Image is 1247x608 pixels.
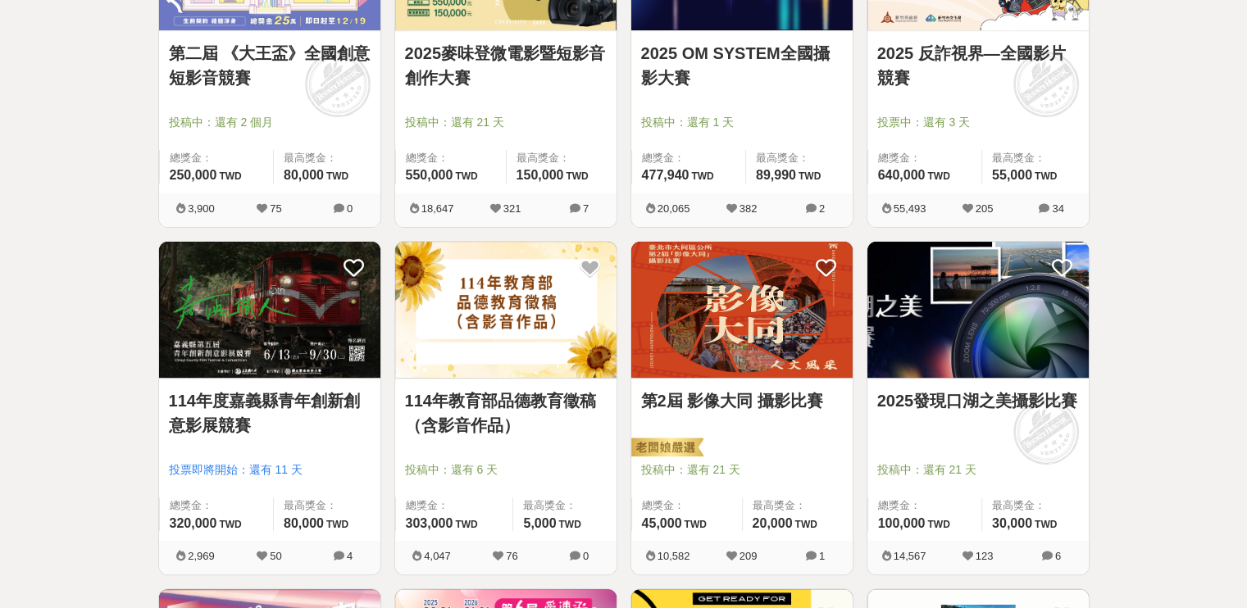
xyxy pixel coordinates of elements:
[170,497,263,514] span: 總獎金：
[523,516,556,530] span: 5,000
[1055,550,1061,562] span: 6
[976,550,994,562] span: 123
[642,516,682,530] span: 45,000
[270,202,281,215] span: 75
[405,114,607,131] span: 投稿中：還有 21 天
[894,550,926,562] span: 14,567
[658,202,690,215] span: 20,065
[642,168,689,182] span: 477,940
[992,497,1079,514] span: 最高獎金：
[641,388,843,413] a: 第2屆 影像大同 攝影比賽
[219,170,241,182] span: TWD
[421,202,454,215] span: 18,647
[877,114,1079,131] span: 投票中：還有 3 天
[523,497,606,514] span: 最高獎金：
[159,242,380,379] img: Cover Image
[992,168,1032,182] span: 55,000
[583,202,589,215] span: 7
[740,550,758,562] span: 209
[406,516,453,530] span: 303,000
[631,242,853,379] a: Cover Image
[641,41,843,90] a: 2025 OM SYSTEM全國攝影大賽
[740,202,758,215] span: 382
[878,516,926,530] span: 100,000
[405,41,607,90] a: 2025麥味登微電影暨短影音創作大賽
[188,202,215,215] span: 3,900
[894,202,926,215] span: 55,493
[867,242,1089,379] img: Cover Image
[642,497,732,514] span: 總獎金：
[691,170,713,182] span: TWD
[794,519,817,530] span: TWD
[395,242,617,379] img: Cover Image
[558,519,580,530] span: TWD
[188,550,215,562] span: 2,969
[284,150,371,166] span: 最高獎金：
[641,114,843,131] span: 投稿中：還有 1 天
[347,202,353,215] span: 0
[406,150,496,166] span: 總獎金：
[455,519,477,530] span: TWD
[641,461,843,479] span: 投稿中：還有 21 天
[406,497,503,514] span: 總獎金：
[347,550,353,562] span: 4
[878,150,972,166] span: 總獎金：
[270,550,281,562] span: 50
[169,461,371,479] span: 投票即將開始：還有 11 天
[753,516,793,530] span: 20,000
[658,550,690,562] span: 10,582
[406,168,453,182] span: 550,000
[992,150,1079,166] span: 最高獎金：
[284,516,324,530] span: 80,000
[756,168,796,182] span: 89,990
[976,202,994,215] span: 205
[159,242,380,379] a: Cover Image
[1052,202,1063,215] span: 34
[877,388,1079,413] a: 2025發現口湖之美攝影比賽
[867,242,1089,379] a: Cover Image
[877,461,1079,479] span: 投稿中：還有 21 天
[684,519,706,530] span: TWD
[756,150,843,166] span: 最高獎金：
[878,497,972,514] span: 總獎金：
[819,202,825,215] span: 2
[424,550,451,562] span: 4,047
[877,41,1079,90] a: 2025 反詐視界—全國影片競賽
[583,550,589,562] span: 0
[284,497,371,514] span: 最高獎金：
[326,519,348,530] span: TWD
[878,168,926,182] span: 640,000
[566,170,588,182] span: TWD
[170,516,217,530] span: 320,000
[753,497,843,514] span: 最高獎金：
[1035,519,1057,530] span: TWD
[503,202,521,215] span: 321
[169,114,371,131] span: 投稿中：還有 2 個月
[819,550,825,562] span: 1
[455,170,477,182] span: TWD
[395,242,617,379] a: Cover Image
[631,242,853,379] img: Cover Image
[517,150,607,166] span: 最高獎金：
[284,168,324,182] span: 80,000
[628,437,703,460] img: 老闆娘嚴選
[927,170,949,182] span: TWD
[219,519,241,530] span: TWD
[326,170,348,182] span: TWD
[170,150,263,166] span: 總獎金：
[799,170,821,182] span: TWD
[992,516,1032,530] span: 30,000
[169,41,371,90] a: 第二屆 《大王盃》全國創意短影音競賽
[642,150,735,166] span: 總獎金：
[405,388,607,438] a: 114年教育部品德教育徵稿（含影音作品）
[927,519,949,530] span: TWD
[506,550,517,562] span: 76
[405,461,607,479] span: 投稿中：還有 6 天
[170,168,217,182] span: 250,000
[169,388,371,438] a: 114年度嘉義縣青年創新創意影展競賽
[517,168,564,182] span: 150,000
[1035,170,1057,182] span: TWD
